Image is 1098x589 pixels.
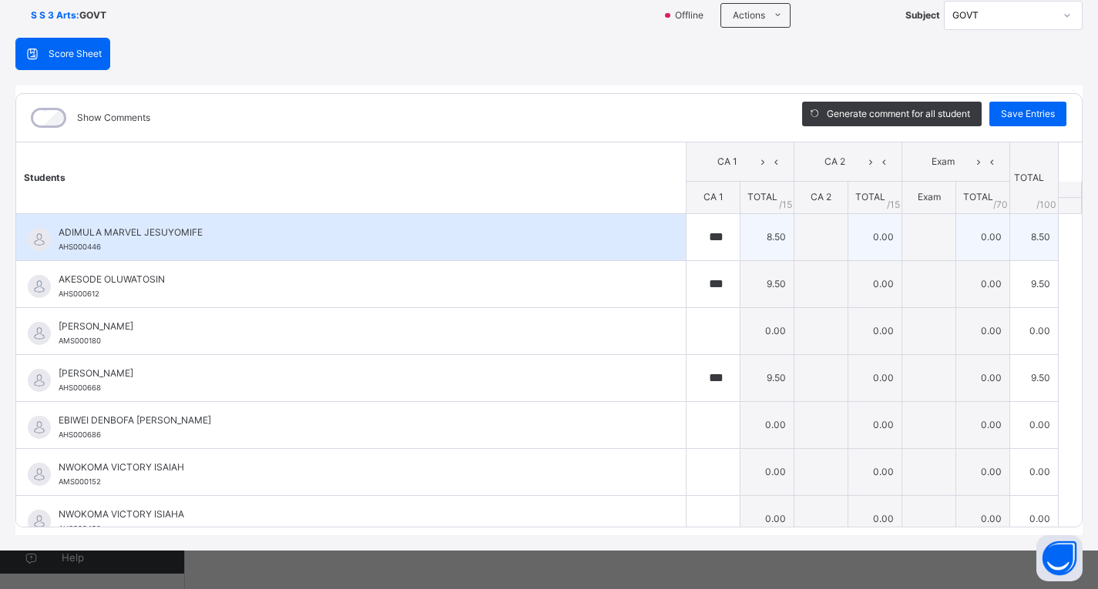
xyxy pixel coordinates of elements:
td: 8.50 [1010,213,1059,260]
span: CA 1 [703,191,724,202]
span: ADIMULA MARVEL JESUYOMIFE [59,226,651,239]
span: NWOKOMA VICTORY ISAIAH [59,460,651,474]
span: Subject [905,8,940,22]
td: 0.00 [740,401,794,448]
span: GOVT [79,8,106,22]
td: 0.00 [1010,448,1059,495]
span: AKESODE OLUWATOSIN [59,273,651,286]
span: CA 2 [806,155,864,169]
span: AHS000446 [59,243,101,251]
span: /100 [1036,198,1056,212]
span: TOTAL [855,191,885,202]
span: / 70 [993,198,1008,212]
span: NWOKOMA VICTORY ISIAHA [59,507,651,521]
button: Open asap [1036,535,1083,581]
td: 0.00 [956,307,1010,354]
img: default.svg [28,463,51,486]
span: [PERSON_NAME] [59,320,651,333]
td: 0.00 [740,448,794,495]
td: 0.00 [740,495,794,542]
img: default.svg [28,416,51,439]
th: TOTAL [1010,142,1059,214]
td: 0.00 [848,495,902,542]
span: AHS000612 [59,289,99,298]
span: AMS000180 [59,336,101,345]
td: 0.00 [848,401,902,448]
img: default.svg [28,322,51,345]
td: 0.00 [1010,495,1059,542]
span: AHS000668 [59,383,101,392]
td: 0.00 [848,354,902,401]
label: Show Comments [77,111,150,125]
td: 0.00 [1010,307,1059,354]
img: default.svg [28,510,51,533]
span: Students [24,172,65,183]
td: 9.50 [740,354,794,401]
td: 0.00 [956,448,1010,495]
div: GOVT [952,8,1054,22]
img: default.svg [28,275,51,298]
span: TOTAL [963,191,993,202]
span: TOTAL [747,191,777,202]
td: 9.50 [1010,354,1059,401]
td: 9.50 [740,260,794,307]
td: 0.00 [956,260,1010,307]
span: EBIWEI DENBOFA [PERSON_NAME] [59,413,651,427]
span: Offline [673,8,713,22]
span: Score Sheet [49,47,102,61]
img: default.svg [28,228,51,251]
td: 0.00 [740,307,794,354]
span: Actions [733,8,765,22]
span: Exam [918,191,941,202]
td: 0.00 [956,213,1010,260]
td: 0.00 [848,307,902,354]
span: Generate comment for all student [827,107,970,121]
span: / 15 [887,198,900,212]
span: Exam [914,155,972,169]
span: Save Entries [1001,107,1055,121]
td: 0.00 [848,448,902,495]
span: AMS000152 [59,477,101,486]
td: 0.00 [1010,401,1059,448]
td: 0.00 [956,354,1010,401]
span: / 15 [779,198,792,212]
span: AHS000498 [59,524,101,533]
td: 0.00 [848,213,902,260]
span: [PERSON_NAME] [59,366,651,380]
span: CA 1 [698,155,756,169]
td: 9.50 [1010,260,1059,307]
span: S S 3 Arts : [31,8,79,22]
span: CA 2 [811,191,831,202]
td: 0.00 [956,495,1010,542]
img: default.svg [28,369,51,392]
span: AHS000686 [59,430,101,439]
td: 0.00 [848,260,902,307]
td: 8.50 [740,213,794,260]
td: 0.00 [956,401,1010,448]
